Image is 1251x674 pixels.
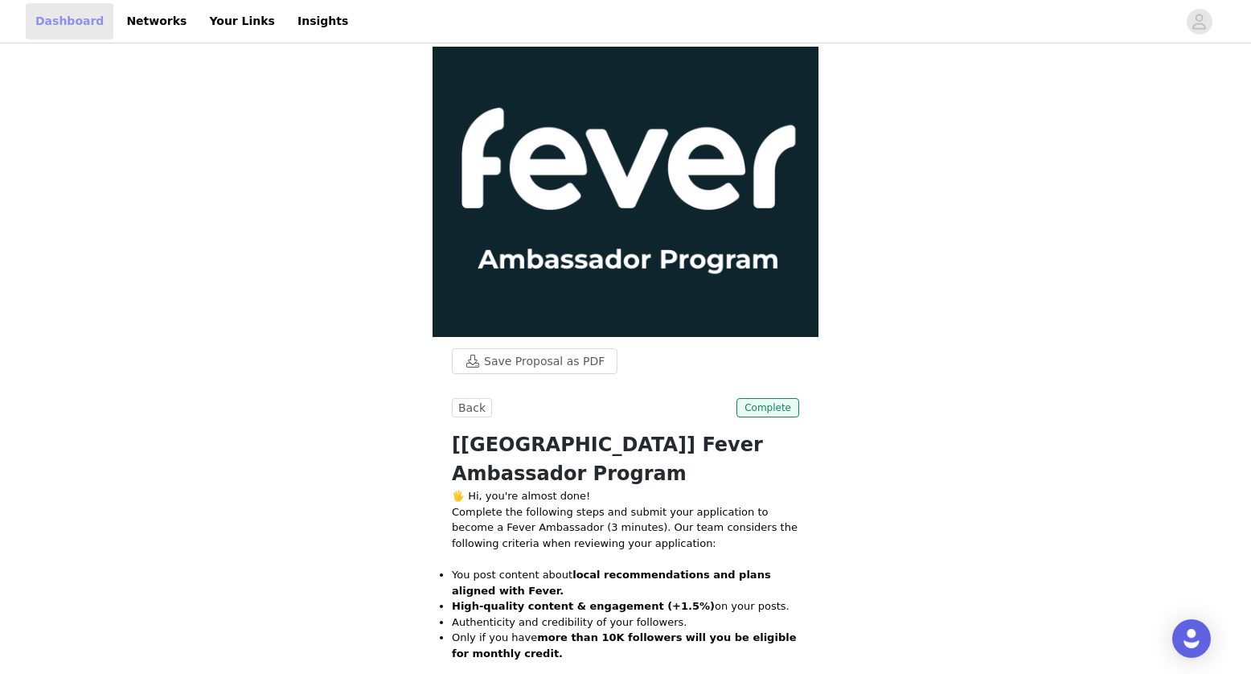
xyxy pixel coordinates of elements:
[452,630,799,661] li: Only if you have
[452,398,492,417] button: Back
[452,430,799,488] h1: [[GEOGRAPHIC_DATA]] Fever Ambassador Program
[452,504,799,552] p: Complete the following steps and submit your application to become a Fever Ambassador (3 minutes)...
[117,3,196,39] a: Networks
[199,3,285,39] a: Your Links
[537,631,682,643] strong: more than 10K followers
[452,600,715,612] strong: High-quality content & engagement (+1.5%)
[1192,9,1207,35] div: avatar
[452,567,799,598] li: You post content about
[452,348,617,374] button: Save Proposal as PDF
[736,398,799,417] span: Complete
[452,569,771,597] strong: local recommendations and plans aligned with Fever.
[26,3,113,39] a: Dashboard
[288,3,358,39] a: Insights
[452,598,799,614] li: on your posts.
[452,631,796,660] strong: will you be eligible for monthly credit.
[452,488,799,504] p: 🖐️ Hi, you're almost done!
[1172,619,1211,658] div: Open Intercom Messenger
[433,47,818,337] img: campaign image
[452,614,799,631] li: Authenticity and credibility of your followers.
